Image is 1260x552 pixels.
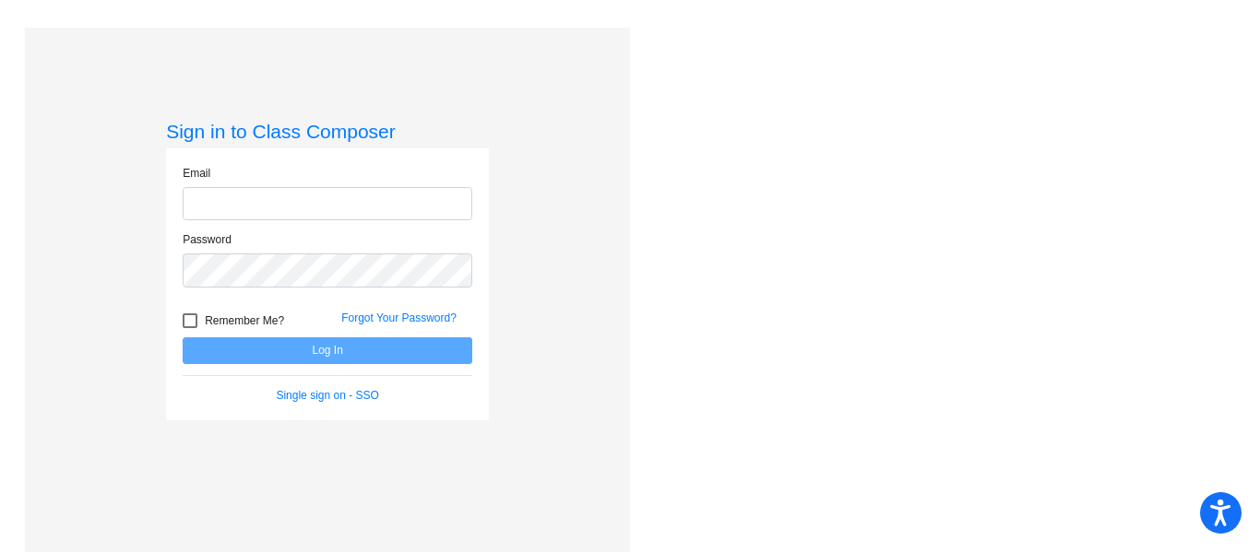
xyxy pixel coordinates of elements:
a: Forgot Your Password? [341,311,457,324]
h3: Sign in to Class Composer [166,120,489,143]
label: Email [183,165,210,182]
a: Single sign on - SSO [276,389,378,402]
button: Log In [183,337,472,364]
span: Remember Me? [205,310,284,332]
label: Password [183,231,232,248]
